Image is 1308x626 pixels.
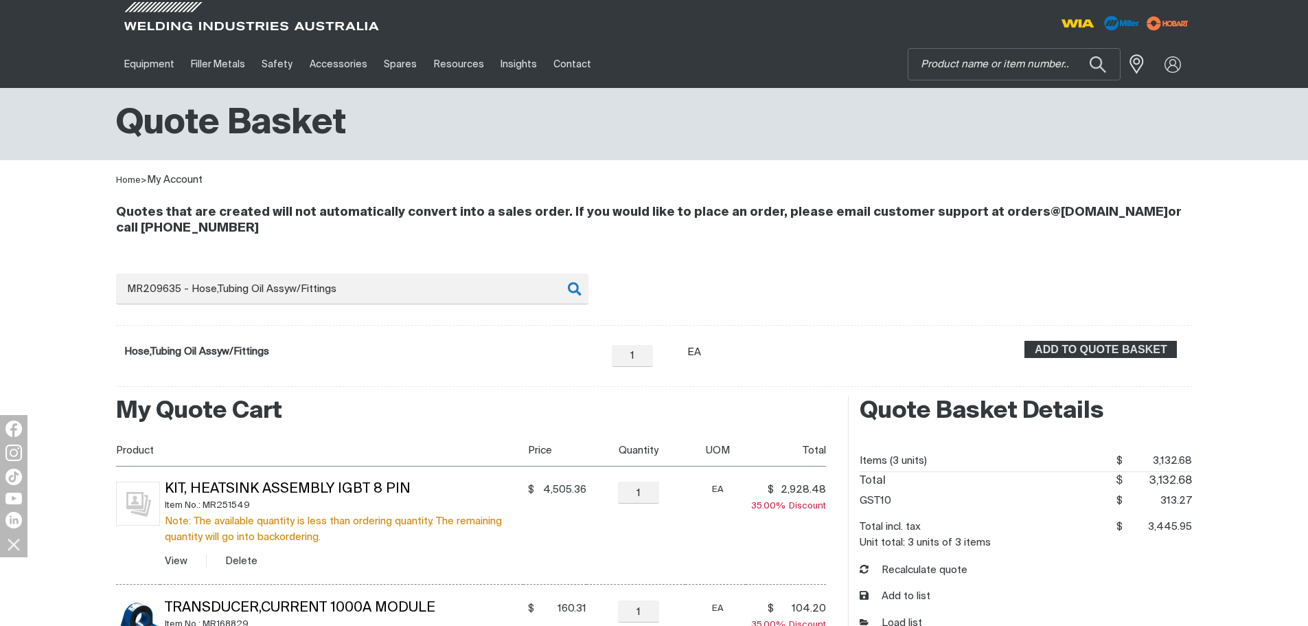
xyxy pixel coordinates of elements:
img: Facebook [5,421,22,437]
th: Price [523,436,586,467]
a: Contact [545,41,599,88]
a: Spares [376,41,425,88]
a: Accessories [301,41,376,88]
h2: My Quote Cart [116,396,827,427]
span: $ [768,602,774,616]
h1: Quote Basket [116,102,346,146]
a: Equipment [116,41,183,88]
span: $ [1116,522,1123,532]
span: > [141,176,147,185]
dt: Items (3 units) [860,451,927,471]
th: Total [746,436,827,467]
div: EA [691,601,746,616]
input: Product name or item number... [116,273,588,304]
span: $ [528,602,534,616]
img: miller [1143,13,1193,34]
dt: GST10 [860,491,891,511]
span: $ [1116,456,1123,466]
dt: Unit total: 3 units of 3 items [860,537,991,548]
span: Discount [751,502,826,511]
th: Quantity [586,436,685,467]
img: YouTube [5,493,22,504]
a: My Account [147,175,203,185]
img: hide socials [2,533,25,556]
img: Instagram [5,445,22,461]
span: $ [528,483,534,497]
dt: Total incl. tax [860,517,921,537]
button: Add to list [860,589,930,605]
span: 160.31 [538,602,586,616]
a: View Kit, Heatsink Assembly IGBT 8 Pin [165,556,187,566]
a: Safety [253,41,301,88]
div: EA [691,482,746,498]
span: 35.00% [751,502,789,511]
a: Home [116,176,141,185]
img: No image for this product [116,482,160,526]
span: 3,132.68 [1123,451,1193,471]
span: $ [1116,495,1123,506]
span: 3,445.95 [1123,517,1193,537]
div: EA [687,345,702,361]
div: Note: The available quantity is less than ordering quantity. The remaining quantity will go into ... [165,513,523,545]
th: Product [116,436,523,467]
div: Item No.: MR251549 [165,498,523,513]
a: Kit, Heatsink Assembly IGBT 8 Pin [165,482,411,496]
h2: Quote Basket Details [860,396,1192,427]
img: LinkedIn [5,512,22,528]
button: Add Hose,Tubing Oil Assyw/Fittings to the shopping cart [1024,341,1177,359]
a: Transducer,Current 1000A Module [165,601,435,615]
span: 4,505.36 [538,483,586,497]
a: Resources [425,41,492,88]
span: 313.27 [1123,491,1193,511]
a: Hose,Tubing Oil Assyw/Fittings [124,346,269,357]
span: 2,928.48 [778,483,826,497]
a: @[DOMAIN_NAME] [1051,206,1168,219]
span: 104.20 [778,602,826,616]
span: $ [1116,476,1123,487]
nav: Main [116,41,923,88]
button: Recalculate quote [860,563,967,579]
button: Search products [1075,48,1121,80]
img: TikTok [5,469,22,485]
th: UOM [685,436,746,467]
a: Insights [492,41,545,88]
input: Product name or item number... [908,49,1120,80]
button: Delete Kit, Heatsink Assembly IGBT 8 Pin [225,553,257,569]
span: 3,132.68 [1123,472,1193,491]
span: ADD TO QUOTE BASKET [1026,341,1175,359]
div: Product or group for quick order [116,273,1193,387]
a: Filler Metals [183,41,253,88]
span: $ [768,483,774,497]
dt: Total [860,472,886,491]
h4: Quotes that are created will not automatically convert into a sales order. If you would like to p... [116,205,1193,236]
